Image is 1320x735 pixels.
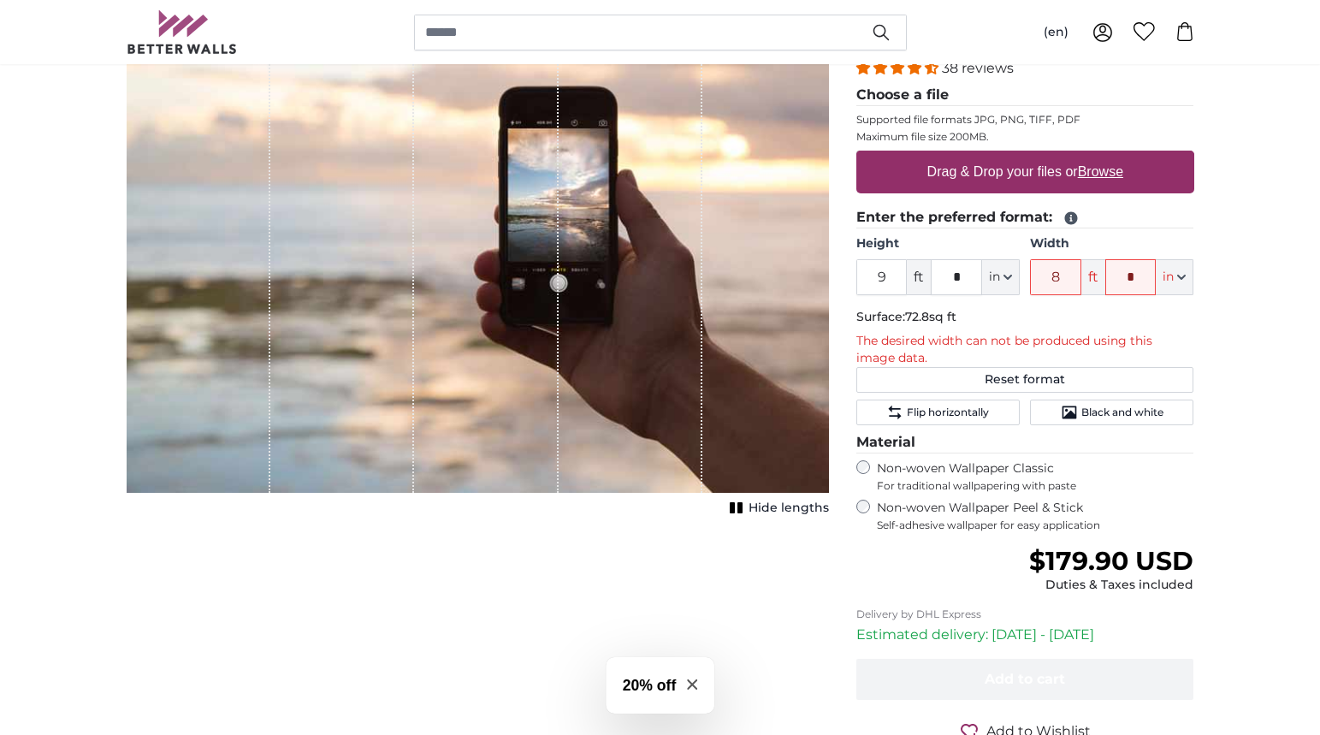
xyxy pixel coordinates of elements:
[856,367,1194,393] button: Reset format
[989,269,1000,286] span: in
[856,207,1194,228] legend: Enter the preferred format:
[749,500,829,517] span: Hide lengths
[856,400,1020,425] button: Flip horizontally
[856,113,1194,127] p: Supported file formats JPG, PNG, TIFF, PDF
[1078,164,1123,179] u: Browse
[725,496,829,520] button: Hide lengths
[856,432,1194,453] legend: Material
[982,259,1020,295] button: in
[1029,545,1193,577] span: $179.90 USD
[1163,269,1174,286] span: in
[1029,577,1193,594] div: Duties & Taxes included
[1081,406,1163,419] span: Black and white
[907,406,989,419] span: Flip horizontally
[877,519,1194,532] span: Self-adhesive wallpaper for easy application
[942,60,1014,76] span: 38 reviews
[856,235,1020,252] label: Height
[856,309,1194,326] p: Surface:
[1156,259,1193,295] button: in
[856,130,1194,144] p: Maximum file size 200MB.
[1030,17,1082,48] button: (en)
[856,625,1194,645] p: Estimated delivery: [DATE] - [DATE]
[877,460,1194,493] label: Non-woven Wallpaper Classic
[1030,400,1193,425] button: Black and white
[856,60,942,76] span: 4.34 stars
[985,671,1065,687] span: Add to cart
[920,155,1129,189] label: Drag & Drop your files or
[856,85,1194,106] legend: Choose a file
[877,500,1194,532] label: Non-woven Wallpaper Peel & Stick
[856,608,1194,621] p: Delivery by DHL Express
[127,10,238,54] img: Betterwalls
[856,333,1194,367] p: The desired width can not be produced using this image data.
[877,479,1194,493] span: For traditional wallpapering with paste
[907,259,931,295] span: ft
[905,309,956,324] span: 72.8sq ft
[1030,235,1193,252] label: Width
[856,659,1194,700] button: Add to cart
[1081,259,1105,295] span: ft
